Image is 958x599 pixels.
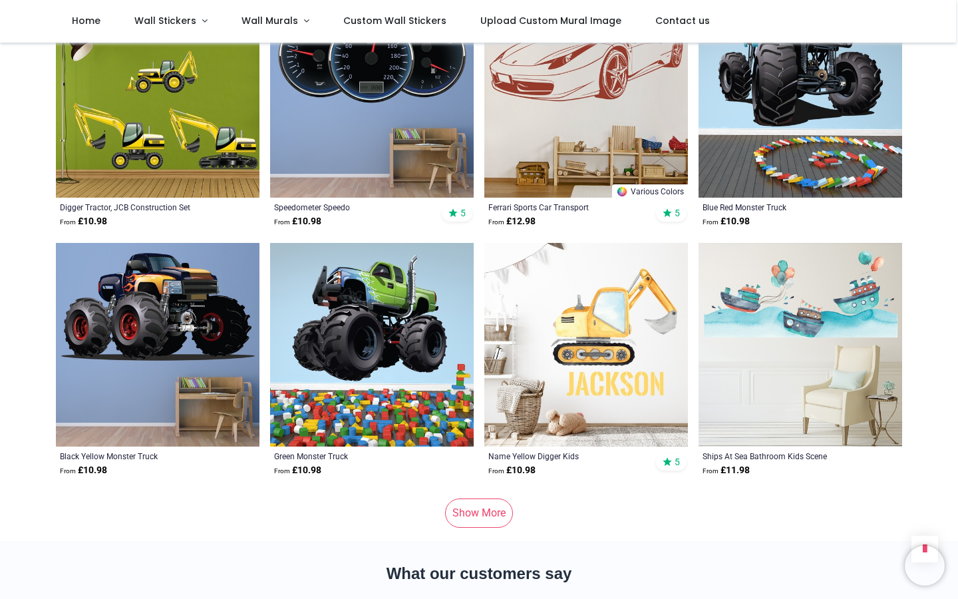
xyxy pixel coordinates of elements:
[343,14,446,27] span: Custom Wall Stickers
[134,14,196,27] span: Wall Stickers
[484,243,688,447] img: Personalised Name Yellow Digger Kids Wall Sticker
[703,451,859,461] a: Ships At Sea Bathroom Kids Scene
[274,467,290,475] span: From
[616,186,628,198] img: Color Wheel
[60,215,107,228] strong: £ 10.98
[488,467,504,475] span: From
[655,14,710,27] span: Contact us
[488,464,536,477] strong: £ 10.98
[56,562,902,585] h2: What our customers say
[488,202,645,212] a: Ferrari Sports Car Transport
[488,215,536,228] strong: £ 12.98
[480,14,621,27] span: Upload Custom Mural Image
[703,464,750,477] strong: £ 11.98
[488,451,645,461] a: Name Yellow Digger Kids
[241,14,298,27] span: Wall Murals
[703,218,718,226] span: From
[274,215,321,228] strong: £ 10.98
[675,456,680,468] span: 5
[703,467,718,475] span: From
[905,546,945,586] iframe: Brevo live chat
[60,467,76,475] span: From
[460,207,466,219] span: 5
[488,218,504,226] span: From
[270,243,474,447] img: Green Monster Truck Wall Sticker
[274,464,321,477] strong: £ 10.98
[703,215,750,228] strong: £ 10.98
[612,184,688,198] a: Various Colors
[699,243,902,447] img: Ships At Sea Bathroom Kids Wall Sticker Scene
[60,218,76,226] span: From
[274,218,290,226] span: From
[675,207,680,219] span: 5
[60,202,216,212] a: Digger Tractor, JCB Construction Set
[703,202,859,212] a: Blue Red Monster Truck
[274,451,430,461] a: Green Monster Truck
[60,451,216,461] a: Black Yellow Monster Truck
[72,14,100,27] span: Home
[60,464,107,477] strong: £ 10.98
[445,499,513,528] a: Show More
[274,202,430,212] a: Speedometer Speedo
[56,243,259,447] img: Black Yellow Monster Truck Wall Sticker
